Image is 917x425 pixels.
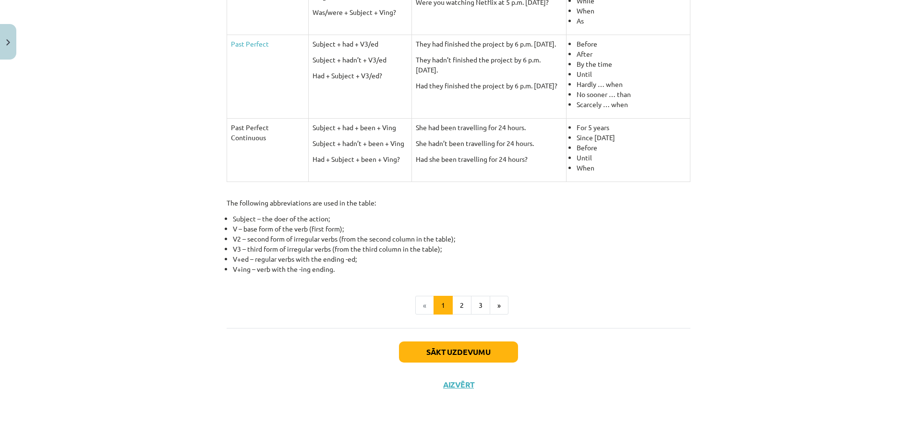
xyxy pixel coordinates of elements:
[313,154,408,164] p: Had + Subject + been + Ving?
[471,296,490,315] button: 3
[313,138,408,148] p: Subject + hadn’t + been + Ving
[313,7,408,17] p: Was/were + Subject + Ving?
[434,296,453,315] button: 1
[416,122,562,133] p: She had been travelling for 24 hours.
[577,39,686,49] li: Before
[313,122,408,133] p: Subject + had + been + Ving
[577,163,686,173] li: When
[233,224,690,234] li: V – base form of the verb (first form);
[233,264,690,274] li: V+ing – verb with the -ing ending.
[440,380,477,389] button: Aizvērt
[577,143,686,153] li: Before
[227,198,690,208] p: The following abbreviations are used in the table:
[416,81,562,91] p: Had they finished the project by 6 p.m. [DATE]?
[452,296,471,315] button: 2
[577,79,686,89] li: Hardly … when
[577,89,686,99] li: No sooner … than
[227,296,690,315] nav: Page navigation example
[577,153,686,163] li: Until
[313,55,408,65] p: Subject + hadn’t + V3/ed
[577,99,686,109] li: Scarcely … when
[313,71,408,81] p: Had + Subject + V3/ed?
[399,341,518,363] button: Sākt uzdevumu
[577,16,686,26] li: As
[231,122,304,143] p: Past Perfect Continuous
[313,39,408,49] p: Subject + had + V3/ed
[231,39,269,48] a: Past Perfect
[577,6,686,16] li: When
[233,254,690,264] li: V+ed – regular verbs with the ending -ed;
[577,122,686,133] li: For 5 years
[416,39,562,49] p: They had finished the project by 6 p.m. [DATE].
[416,55,562,75] p: They hadn’t finished the project by 6 p.m. [DATE].
[416,154,562,164] p: Had she been travelling for 24 hours?
[490,296,508,315] button: »
[577,69,686,79] li: Until
[233,214,690,224] li: Subject – the doer of the action;
[233,234,690,244] li: V2 – second form of irregular verbs (from the second column in the table);
[577,49,686,59] li: After
[577,133,686,143] li: Since [DATE]
[416,138,562,148] p: She hadn’t been travelling for 24 hours.
[233,244,690,254] li: V3 – third form of irregular verbs (from the third column in the table);
[6,39,10,46] img: icon-close-lesson-0947bae3869378f0d4975bcd49f059093ad1ed9edebbc8119c70593378902aed.svg
[577,59,686,69] li: By the time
